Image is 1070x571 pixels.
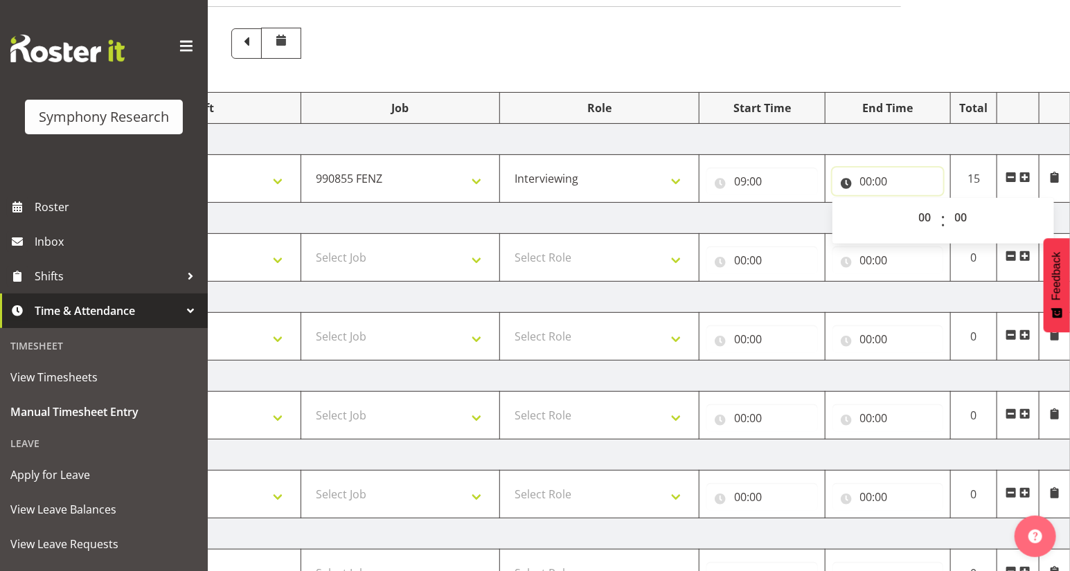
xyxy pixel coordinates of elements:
[832,246,944,274] input: Click to select...
[3,429,204,457] div: Leave
[706,325,818,353] input: Click to select...
[951,313,997,361] td: 0
[3,527,204,561] a: View Leave Requests
[940,203,945,238] span: :
[39,107,169,127] div: Symphony Research
[951,392,997,439] td: 0
[3,457,204,492] a: Apply for Leave
[35,197,201,217] span: Roster
[507,100,692,116] div: Role
[35,266,180,287] span: Shifts
[35,231,201,252] span: Inbox
[10,464,197,485] span: Apply for Leave
[3,395,204,429] a: Manual Timesheet Entry
[706,100,818,116] div: Start Time
[832,325,944,353] input: Click to select...
[706,404,818,432] input: Click to select...
[10,367,197,388] span: View Timesheets
[10,534,197,554] span: View Leave Requests
[1051,252,1063,300] span: Feedback
[951,471,997,518] td: 0
[706,246,818,274] input: Click to select...
[35,300,180,321] span: Time & Attendance
[3,492,204,527] a: View Leave Balances
[951,234,997,282] td: 0
[1044,238,1070,332] button: Feedback - Show survey
[706,483,818,511] input: Click to select...
[10,35,125,62] img: Rosterit website logo
[832,100,944,116] div: End Time
[706,167,818,195] input: Click to select...
[951,155,997,203] td: 15
[1028,529,1042,543] img: help-xxl-2.png
[958,100,990,116] div: Total
[832,483,944,511] input: Click to select...
[832,167,944,195] input: Click to select...
[10,499,197,520] span: View Leave Balances
[832,404,944,432] input: Click to select...
[3,360,204,395] a: View Timesheets
[3,332,204,360] div: Timesheet
[308,100,493,116] div: Job
[10,401,197,422] span: Manual Timesheet Entry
